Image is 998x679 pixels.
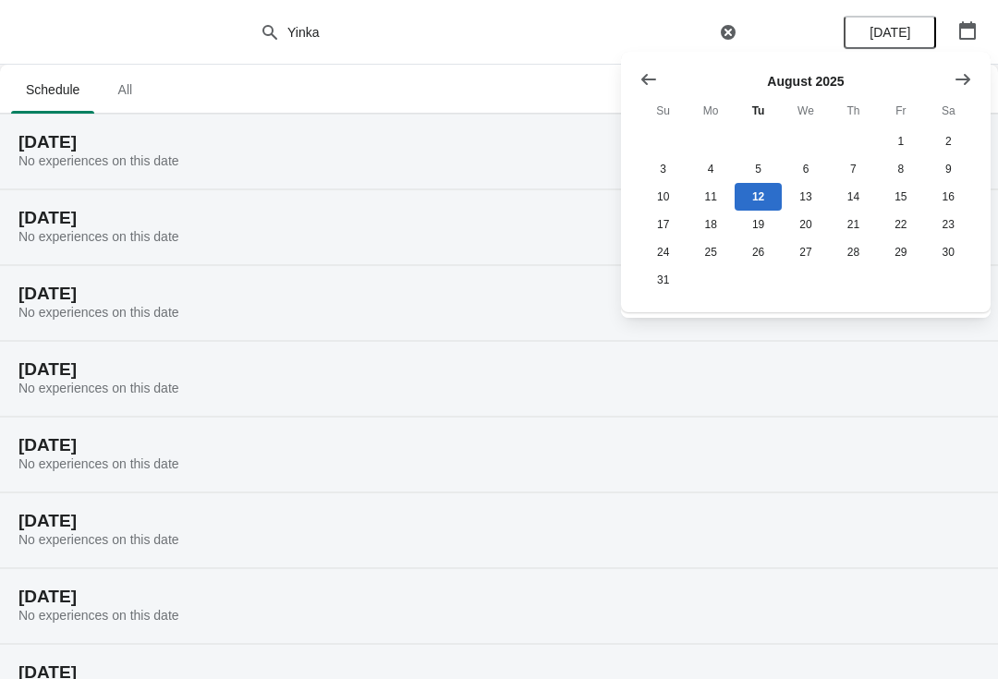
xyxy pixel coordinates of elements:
[782,94,829,127] th: Wednesday
[782,238,829,266] button: Wednesday August 27 2025
[735,238,782,266] button: Tuesday August 26 2025
[687,94,734,127] th: Monday
[18,360,980,379] h2: [DATE]
[877,94,924,127] th: Friday
[639,155,687,183] button: Sunday August 3 2025
[18,285,980,303] h2: [DATE]
[925,155,972,183] button: Saturday August 9 2025
[102,73,148,106] span: All
[830,183,877,211] button: Thursday August 14 2025
[18,512,980,530] h2: [DATE]
[719,23,737,42] button: Clear
[844,16,936,49] button: [DATE]
[877,183,924,211] button: Friday August 15 2025
[18,133,980,152] h2: [DATE]
[877,127,924,155] button: Friday August 1 2025
[946,63,980,96] button: Show next month, September 2025
[925,183,972,211] button: Saturday August 16 2025
[877,211,924,238] button: Friday August 22 2025
[782,183,829,211] button: Wednesday August 13 2025
[870,25,910,40] span: [DATE]
[782,155,829,183] button: Wednesday August 6 2025
[18,456,179,471] span: No experiences on this date
[830,211,877,238] button: Thursday August 21 2025
[639,238,687,266] button: Sunday August 24 2025
[925,94,972,127] th: Saturday
[687,155,734,183] button: Monday August 4 2025
[11,73,94,106] span: Schedule
[18,153,179,168] span: No experiences on this date
[639,266,687,294] button: Sunday August 31 2025
[18,436,980,455] h2: [DATE]
[925,127,972,155] button: Saturday August 2 2025
[18,532,179,547] span: No experiences on this date
[735,155,782,183] button: Tuesday August 5 2025
[782,211,829,238] button: Wednesday August 20 2025
[639,94,687,127] th: Sunday
[639,211,687,238] button: Sunday August 17 2025
[925,238,972,266] button: Saturday August 30 2025
[687,238,734,266] button: Monday August 25 2025
[735,211,782,238] button: Tuesday August 19 2025
[830,155,877,183] button: Thursday August 7 2025
[18,209,980,227] h2: [DATE]
[877,238,924,266] button: Friday August 29 2025
[735,94,782,127] th: Tuesday
[18,588,980,606] h2: [DATE]
[18,381,179,395] span: No experiences on this date
[687,183,734,211] button: Monday August 11 2025
[925,211,972,238] button: Saturday August 23 2025
[830,94,877,127] th: Thursday
[877,155,924,183] button: Friday August 8 2025
[735,183,782,211] button: Today Tuesday August 12 2025
[830,238,877,266] button: Thursday August 28 2025
[18,608,179,623] span: No experiences on this date
[18,229,179,244] span: No experiences on this date
[286,16,715,49] input: Search
[18,305,179,320] span: No experiences on this date
[632,63,665,96] button: Show previous month, July 2025
[639,183,687,211] button: Sunday August 10 2025
[687,211,734,238] button: Monday August 18 2025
